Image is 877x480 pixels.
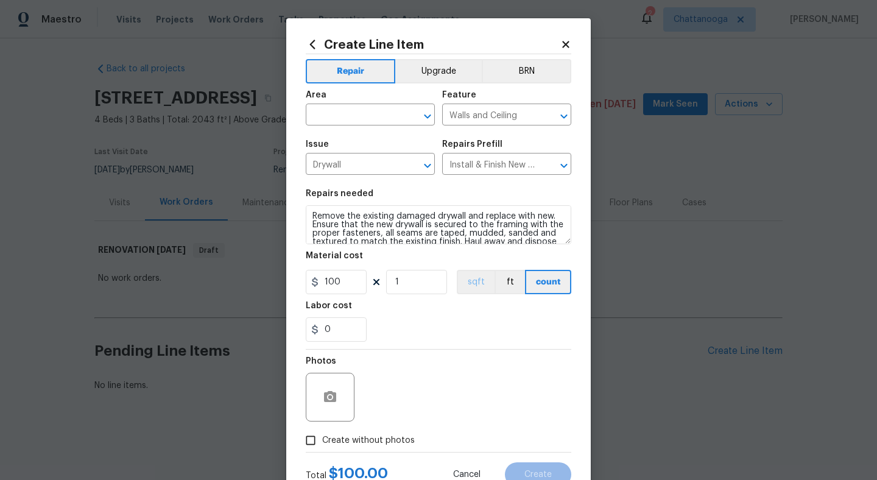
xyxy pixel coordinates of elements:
[555,157,572,174] button: Open
[306,205,571,244] textarea: Remove the existing damaged drywall and replace with new. Ensure that the new drywall is secured ...
[525,270,571,294] button: count
[322,434,415,447] span: Create without photos
[442,140,502,149] h5: Repairs Prefill
[457,270,495,294] button: sqft
[524,470,552,479] span: Create
[306,38,560,51] h2: Create Line Item
[395,59,482,83] button: Upgrade
[306,91,326,99] h5: Area
[495,270,525,294] button: ft
[442,91,476,99] h5: Feature
[306,189,373,198] h5: Repairs needed
[306,302,352,310] h5: Labor cost
[555,108,572,125] button: Open
[419,157,436,174] button: Open
[482,59,571,83] button: BRN
[306,357,336,365] h5: Photos
[453,470,481,479] span: Cancel
[419,108,436,125] button: Open
[306,140,329,149] h5: Issue
[306,59,395,83] button: Repair
[306,252,363,260] h5: Material cost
